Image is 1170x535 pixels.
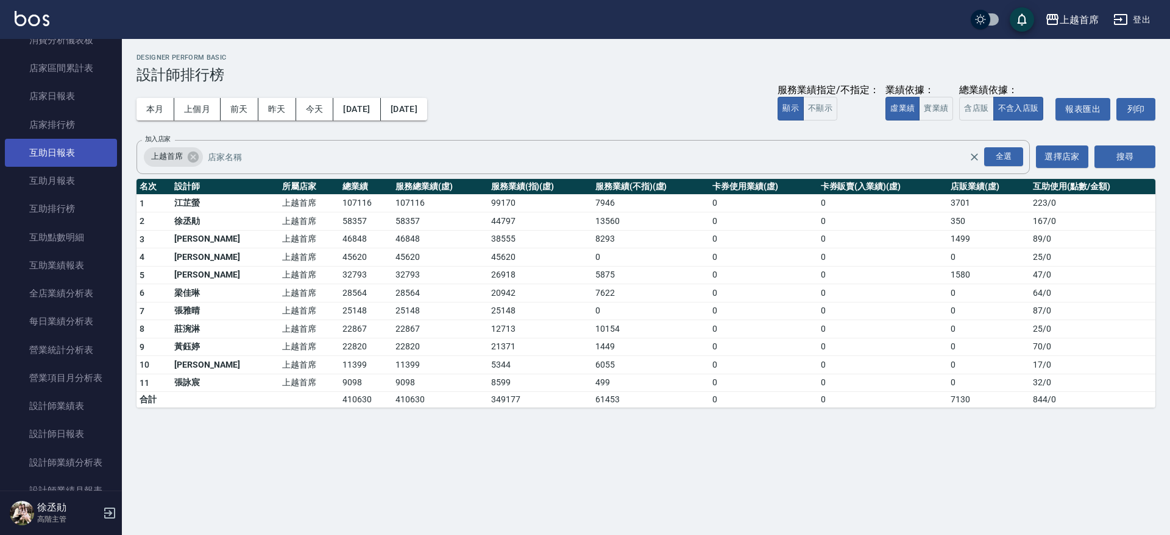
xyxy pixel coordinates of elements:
th: 服務業績(指)(虛) [488,179,592,195]
td: 32793 [339,266,392,284]
td: 上越首席 [279,212,339,231]
td: 11399 [392,356,487,374]
td: 28564 [339,284,392,302]
td: 上越首席 [279,374,339,392]
img: Person [10,501,34,525]
td: 21371 [488,338,592,356]
button: Clear [966,149,983,166]
td: 0 [818,320,948,338]
td: 0 [709,302,817,320]
td: 張詠宸 [171,374,279,392]
td: 61453 [592,392,709,408]
td: 349177 [488,392,592,408]
td: 上越首席 [279,266,339,284]
td: 8599 [488,374,592,392]
button: 選擇店家 [1036,145,1088,168]
th: 設計師 [171,179,279,195]
button: 不顯示 [803,97,837,121]
td: 844 / 0 [1030,392,1155,408]
button: 今天 [296,98,334,121]
td: 0 [818,194,948,212]
td: 58357 [392,212,487,231]
td: 0 [709,266,817,284]
td: 0 [709,284,817,302]
td: 25 / 0 [1030,248,1155,267]
td: 46848 [339,230,392,248]
a: 互助排行榜 [5,195,117,223]
td: 0 [948,356,1030,374]
a: 設計師業績月報表 [5,477,117,505]
td: 0 [818,230,948,248]
a: 店家區間累計表 [5,54,117,82]
div: 總業績依據： [959,84,1049,97]
td: 32 / 0 [1030,374,1155,392]
button: [DATE] [381,98,427,121]
button: 搜尋 [1094,145,1155,168]
button: 上個月 [174,98,221,121]
td: 46848 [392,230,487,248]
span: 7 [140,306,144,316]
span: 2 [140,216,144,226]
span: 6 [140,288,144,298]
td: 9098 [339,374,392,392]
input: 店家名稱 [205,146,990,167]
span: 11 [140,378,150,388]
td: 0 [709,194,817,212]
td: 32793 [392,266,487,284]
td: 22820 [339,338,392,356]
div: 上越首席 [144,147,203,167]
td: 0 [818,212,948,231]
button: 實業績 [919,97,953,121]
td: 上越首席 [279,248,339,267]
th: 總業績 [339,179,392,195]
td: 25148 [339,302,392,320]
td: [PERSON_NAME] [171,356,279,374]
button: 含店販 [959,97,993,121]
td: 8293 [592,230,709,248]
td: 張雅晴 [171,302,279,320]
td: 99170 [488,194,592,212]
th: 店販業績(虛) [948,179,1030,195]
td: 0 [709,338,817,356]
td: 1449 [592,338,709,356]
td: 64 / 0 [1030,284,1155,302]
td: 47 / 0 [1030,266,1155,284]
td: 26918 [488,266,592,284]
td: 5344 [488,356,592,374]
td: 上越首席 [279,230,339,248]
td: 22867 [392,320,487,338]
td: 0 [709,392,817,408]
td: 0 [818,356,948,374]
td: 25 / 0 [1030,320,1155,338]
div: 全選 [984,147,1023,166]
button: [DATE] [333,98,380,121]
td: 0 [709,212,817,231]
td: 17 / 0 [1030,356,1155,374]
td: 107116 [392,194,487,212]
td: 44797 [488,212,592,231]
a: 互助點數明細 [5,223,117,251]
td: 0 [709,248,817,267]
td: 7130 [948,392,1030,408]
th: 卡券使用業績(虛) [709,179,817,195]
td: 45620 [339,248,392,267]
td: 22867 [339,320,392,338]
td: [PERSON_NAME] [171,230,279,248]
button: 虛業績 [885,97,920,121]
span: 9 [140,342,144,352]
a: 設計師業績表 [5,392,117,420]
h5: 徐丞勛 [37,502,99,514]
button: 昨天 [258,98,296,121]
a: 互助月報表 [5,167,117,195]
a: 全店業績分析表 [5,279,117,307]
td: 0 [818,284,948,302]
td: 0 [818,338,948,356]
td: 莊涴淋 [171,320,279,338]
td: 0 [709,356,817,374]
button: 報表匯出 [1055,98,1110,121]
td: 上越首席 [279,302,339,320]
td: 合計 [136,392,171,408]
td: 13560 [592,212,709,231]
td: 38555 [488,230,592,248]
